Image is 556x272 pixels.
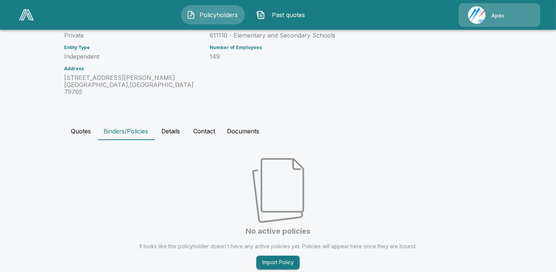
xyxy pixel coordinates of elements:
h6: Address [65,66,201,71]
button: Policyholders IconPolicyholders [181,5,245,25]
img: Agency Icon [468,6,486,24]
span: Past quotes [268,10,309,19]
h6: Number of Employees [210,45,419,50]
p: [STREET_ADDRESS][PERSON_NAME] [GEOGRAPHIC_DATA] , [GEOGRAPHIC_DATA] 79765 [65,74,201,95]
p: 149 [210,53,419,60]
span: Policyholders [198,10,239,19]
img: Policyholders Icon [187,10,195,19]
p: Apex [491,12,504,19]
p: 611110 - Elementary and Secondary Schools [210,32,419,39]
button: Documents [221,122,266,140]
p: Independent [65,53,201,60]
button: Contact [188,122,221,140]
h6: Entity Type [65,45,201,50]
h6: No active policies [246,226,310,237]
img: Past quotes Icon [256,10,265,19]
div: policyholder tabs [65,122,492,140]
p: It looks like this policyholder doesn't have any active policies yet. Policies will appear here o... [139,243,417,250]
button: Quotes [65,122,98,140]
button: Binders/Policies [98,122,154,140]
button: Import Policy [256,256,300,269]
a: Agency IconApex [459,3,540,27]
img: Empty state [252,158,304,223]
button: Details [154,122,188,140]
p: Private [65,32,201,39]
button: Past quotes IconPast quotes [251,5,315,25]
img: AA Logo [19,9,34,20]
